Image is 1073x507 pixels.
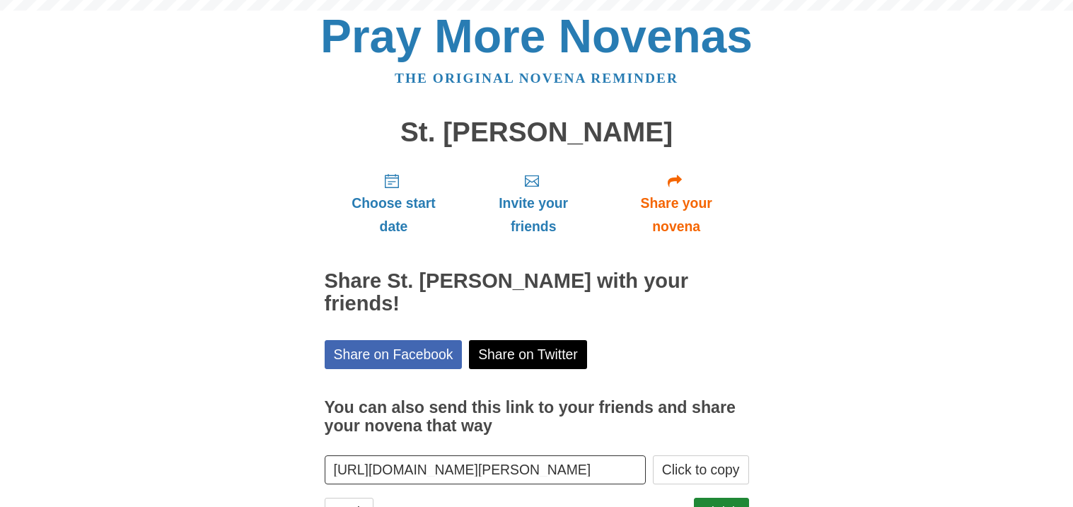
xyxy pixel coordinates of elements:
[339,192,449,238] span: Choose start date
[325,340,463,369] a: Share on Facebook
[653,455,749,484] button: Click to copy
[325,117,749,148] h1: St. [PERSON_NAME]
[395,71,678,86] a: The original novena reminder
[604,161,749,245] a: Share your novena
[325,399,749,435] h3: You can also send this link to your friends and share your novena that way
[477,192,589,238] span: Invite your friends
[463,161,603,245] a: Invite your friends
[469,340,587,369] a: Share on Twitter
[320,10,753,62] a: Pray More Novenas
[618,192,735,238] span: Share your novena
[325,270,749,315] h2: Share St. [PERSON_NAME] with your friends!
[325,161,463,245] a: Choose start date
